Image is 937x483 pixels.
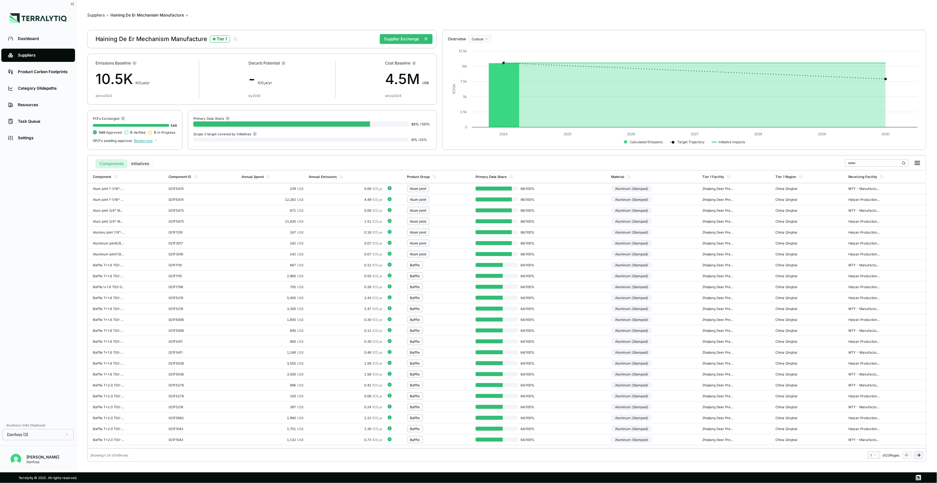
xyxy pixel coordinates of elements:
[297,219,303,223] span: US$
[297,198,303,201] span: US$
[385,68,429,90] div: 4.5M
[373,307,382,311] span: tCO e
[242,285,303,289] div: 705
[379,188,380,191] sub: 2
[171,123,177,127] span: 548
[702,187,734,191] div: Zhejiang Deer Precision Machinery - [GEOGRAPHIC_DATA]
[309,187,382,191] div: 0.08
[702,263,734,267] div: Zhejiang Deer Precision Machinery - [GEOGRAPHIC_DATA]
[469,35,491,43] button: Outlook
[309,198,382,201] div: 4.49
[373,263,382,267] span: tCO e
[410,252,426,256] div: Alum joint
[611,262,652,268] div: Aluminum (Stamped)
[242,329,303,332] div: 640
[868,452,880,459] button: 1
[630,140,663,144] text: Calculated Emissions
[297,318,303,322] span: US$
[611,218,652,225] div: Aluminum (Stamped)
[848,318,880,322] div: Haiyan Production CNHX
[169,350,200,354] div: 021F5411
[518,252,539,256] span: 86 / 100 %
[93,318,125,322] div: Baffle T=1.6 T03-0011 (51)
[297,285,303,289] span: US$
[242,361,303,365] div: 3,550
[93,198,125,201] div: Alum joint 1-1/16”-14UNF-2A N02-0013(05)
[93,219,125,223] div: Alum joint 3/4”-16UNF-2A N02-0014(05)
[96,94,112,98] div: since 2024
[309,175,337,179] div: Annual Emissions
[410,274,420,278] div: Baffle
[141,82,143,85] sub: 2
[460,110,467,114] text: 2.5k
[379,265,380,268] sub: 2
[87,13,105,18] button: Suppliers
[169,230,200,234] div: 021F1129
[373,361,382,365] span: tCO e
[242,230,303,234] div: 247
[518,339,539,343] span: 64 / 100 %
[373,208,382,212] span: tCO e
[242,296,303,300] div: 5,450
[379,330,380,333] sub: 2
[518,198,539,201] span: 86 / 100 %
[702,208,734,212] div: Zhejiang Deer Precision Machinery - [GEOGRAPHIC_DATA]
[242,307,303,311] div: 3,300
[297,329,303,332] span: US$
[93,252,125,256] div: Aluminum joint7/8”-14UNF-2A N02-0066(01)
[775,274,807,278] div: China Qinghai
[18,135,68,141] div: Settings
[702,198,734,201] div: Zhejiang Deer Precision Machinery - [GEOGRAPHIC_DATA]
[242,318,303,322] div: 1,600
[611,229,652,236] div: Aluminum (Stamped)
[775,187,807,191] div: China Qinghai
[309,241,382,245] div: 0.07
[297,339,303,343] span: US$
[99,130,105,134] span: 548
[848,219,880,223] div: Haiyan Production CNHX
[410,285,420,289] div: Baffle
[379,308,380,311] sub: 2
[379,276,380,279] sub: 2
[93,116,177,121] div: PCFs Exchanged
[611,273,652,279] div: Aluminum (Stamped)
[93,361,125,365] div: Baffle T=1.6 T03-0014 (52)
[702,230,734,234] div: Zhejiang Deer Precision Machinery - [GEOGRAPHIC_DATA]
[169,263,200,267] div: 021F1110
[518,263,539,267] span: 64 / 100 %
[518,241,539,245] span: 86 / 100 %
[411,138,417,142] span: 0 %
[848,263,880,267] div: MTY - Manufacturing Plant
[775,318,807,322] div: China Qinghai
[611,316,652,323] div: Aluminum (Stamped)
[297,263,303,267] span: US$
[410,241,426,245] div: Alum joint
[702,175,724,179] div: Tier 1 Facility
[10,13,67,23] img: Logo
[518,230,539,234] span: 86 / 100 %
[518,187,539,191] span: 86 / 100 %
[134,139,157,143] span: Review now
[242,241,303,245] div: 242
[96,68,150,90] div: 10.5K
[702,361,734,365] div: Zhejiang Deer Precision Machinery - [GEOGRAPHIC_DATA]
[309,350,382,354] div: 0.46
[297,230,303,234] span: US$
[518,208,539,212] span: 86 / 100 %
[848,230,880,234] div: Haiyan Production CNHX
[702,350,734,354] div: Zhejiang Deer Precision Machinery - [GEOGRAPHIC_DATA]
[309,219,382,223] div: 1.51
[422,81,429,85] span: US$
[775,219,807,223] div: China Qinghai
[93,307,125,311] div: Baffle T=1.6 T03-0004 (03)
[379,297,380,300] sub: 2
[169,361,200,365] div: 021F5038
[848,274,880,278] div: Haiyan Production CNHX
[410,318,420,322] div: Baffle
[702,318,734,322] div: Zhejiang Deer Precision Machinery - [GEOGRAPHIC_DATA]
[264,82,265,85] sub: 2
[373,274,382,278] span: tCO e
[848,241,880,245] div: Haiyan Production CNHX
[518,285,539,289] span: 64 / 100 %
[18,119,68,124] div: Task Queue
